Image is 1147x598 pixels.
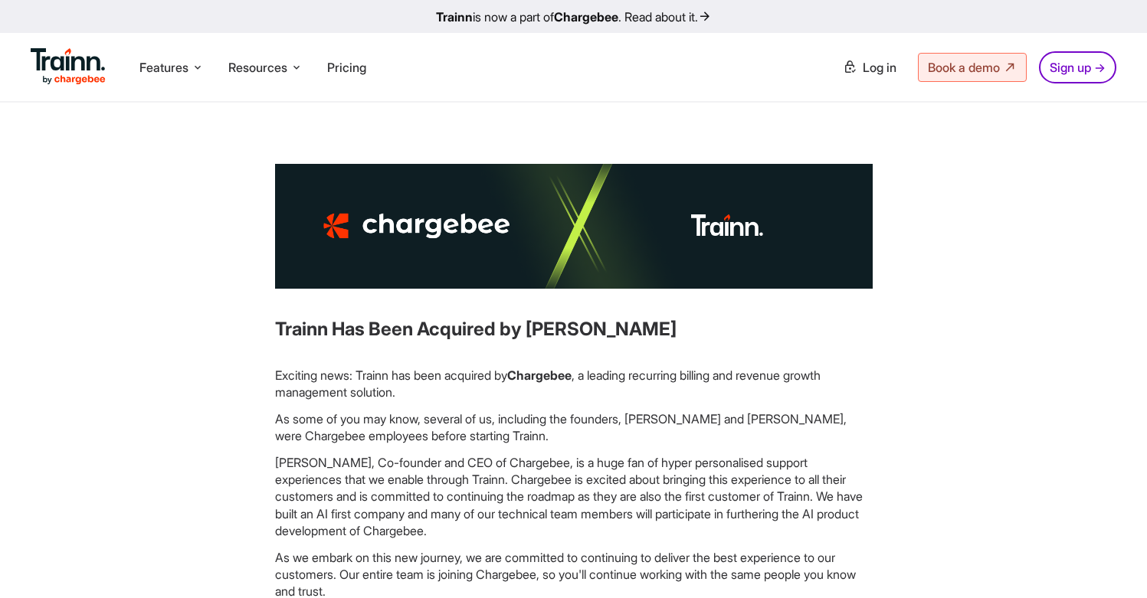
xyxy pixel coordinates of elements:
[275,454,873,540] p: [PERSON_NAME], Co-founder and CEO of Chargebee, is a huge fan of hyper personalised support exper...
[507,368,572,383] b: Chargebee
[327,60,366,75] a: Pricing
[275,367,873,401] p: Exciting news: Trainn has been acquired by , a leading recurring billing and revenue growth manag...
[275,316,873,342] h3: Trainn Has Been Acquired by [PERSON_NAME]
[1039,51,1116,83] a: Sign up →
[554,9,618,25] b: Chargebee
[863,60,896,75] span: Log in
[275,164,873,289] img: Partner Training built on Trainn | Buildops
[928,60,1000,75] span: Book a demo
[31,48,106,85] img: Trainn Logo
[1070,524,1147,598] iframe: Chat Widget
[275,410,873,445] p: As some of you may know, several of us, including the founders, [PERSON_NAME] and [PERSON_NAME], ...
[139,59,188,76] span: Features
[228,59,287,76] span: Resources
[436,9,473,25] b: Trainn
[918,53,1027,82] a: Book a demo
[834,54,906,81] a: Log in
